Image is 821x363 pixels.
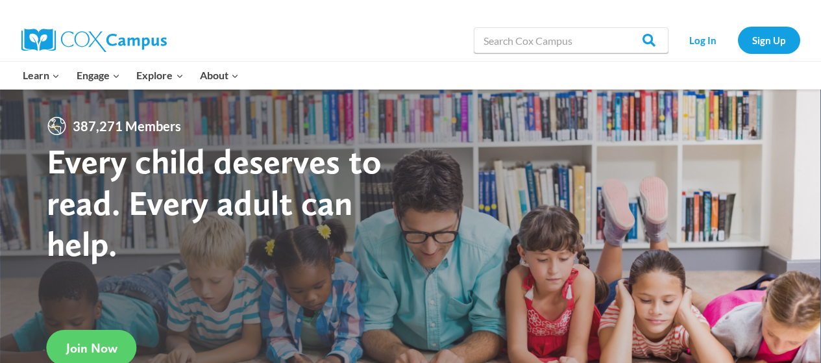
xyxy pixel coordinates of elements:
nav: Secondary Navigation [675,27,800,53]
img: Cox Campus [21,29,167,52]
a: Log In [675,27,731,53]
span: 387,271 Members [67,116,186,136]
span: About [200,67,239,84]
span: Explore [136,67,183,84]
input: Search Cox Campus [474,27,668,53]
strong: Every child deserves to read. Every adult can help. [47,140,382,264]
span: Engage [77,67,120,84]
span: Learn [23,67,60,84]
nav: Primary Navigation [15,62,247,89]
span: Join Now [66,340,117,356]
a: Sign Up [738,27,800,53]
